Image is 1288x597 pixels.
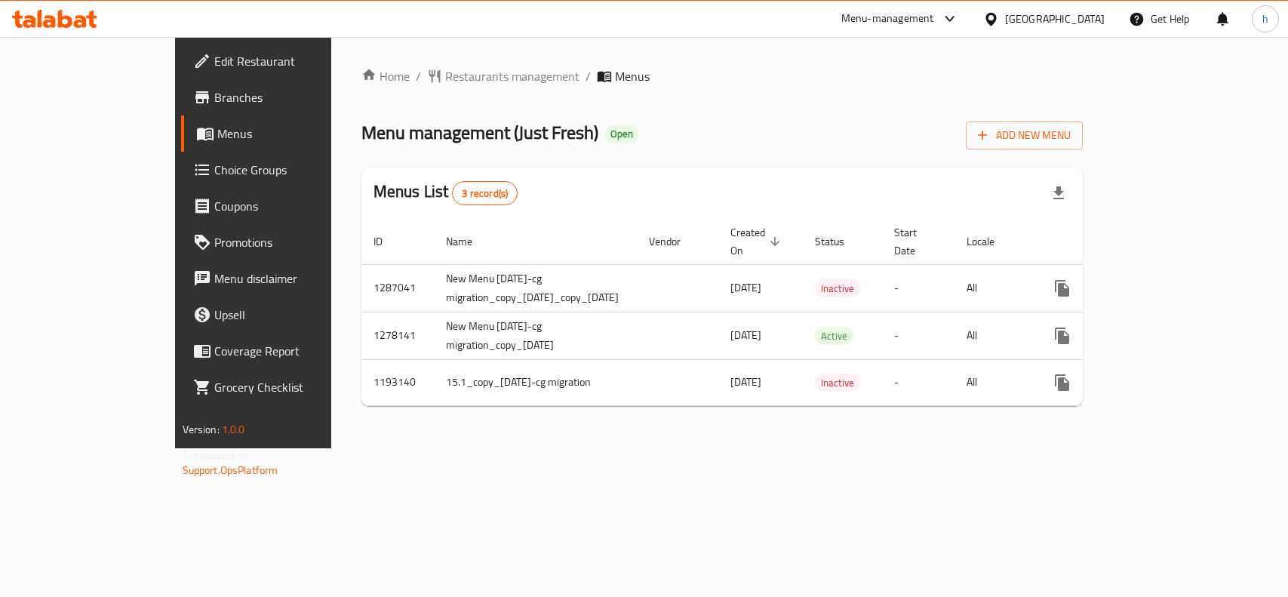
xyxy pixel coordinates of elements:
div: Inactive [815,374,860,392]
span: Coupons [214,197,378,215]
button: more [1044,270,1081,306]
span: Name [446,232,492,251]
span: Active [815,328,853,345]
a: Coupons [181,188,390,224]
td: New Menu [DATE]-cg migration_copy_[DATE]_copy_[DATE] [434,264,637,312]
td: New Menu [DATE]-cg migration_copy_[DATE] [434,312,637,359]
div: Menu-management [841,10,934,28]
button: Add New Menu [966,122,1083,149]
span: Get support on: [183,445,252,465]
a: Choice Groups [181,152,390,188]
td: 1278141 [361,312,434,359]
span: Inactive [815,374,860,392]
span: 3 record(s) [453,186,517,201]
span: Created On [730,223,785,260]
span: Version: [183,420,220,439]
td: 15.1_copy_[DATE]-cg migration [434,359,637,405]
button: more [1044,318,1081,354]
span: Branches [214,88,378,106]
a: Coverage Report [181,333,390,369]
div: Export file [1041,175,1077,211]
div: [GEOGRAPHIC_DATA] [1005,11,1105,27]
span: [DATE] [730,372,761,392]
td: - [882,264,954,312]
li: / [416,67,421,85]
span: h [1262,11,1268,27]
button: Change Status [1081,318,1117,354]
td: - [882,312,954,359]
span: Open [604,128,639,140]
span: Upsell [214,306,378,324]
span: Edit Restaurant [214,52,378,70]
nav: breadcrumb [361,67,1084,85]
a: Restaurants management [427,67,579,85]
a: Edit Restaurant [181,43,390,79]
div: Open [604,125,639,143]
span: 1.0.0 [222,420,245,439]
td: All [954,359,1032,405]
td: - [882,359,954,405]
span: Inactive [815,280,860,297]
span: Menu disclaimer [214,269,378,288]
span: Add New Menu [978,126,1071,145]
td: All [954,312,1032,359]
td: 1287041 [361,264,434,312]
span: Choice Groups [214,161,378,179]
td: All [954,264,1032,312]
span: Locale [967,232,1014,251]
span: [DATE] [730,278,761,297]
span: ID [373,232,402,251]
th: Actions [1032,219,1201,265]
span: Restaurants management [445,67,579,85]
span: Promotions [214,233,378,251]
div: Inactive [815,279,860,297]
span: Status [815,232,864,251]
span: Menus [217,125,378,143]
a: Branches [181,79,390,115]
button: Change Status [1081,270,1117,306]
a: Promotions [181,224,390,260]
h2: Menus List [373,180,518,205]
table: enhanced table [361,219,1201,406]
a: Menu disclaimer [181,260,390,297]
div: Total records count [452,181,518,205]
span: Grocery Checklist [214,378,378,396]
a: Grocery Checklist [181,369,390,405]
button: Change Status [1081,365,1117,401]
span: Menus [615,67,650,85]
span: Menu management ( Just Fresh ) [361,115,598,149]
li: / [586,67,591,85]
a: Support.OpsPlatform [183,460,278,480]
span: Start Date [894,223,936,260]
a: Upsell [181,297,390,333]
span: Vendor [649,232,700,251]
td: 1193140 [361,359,434,405]
span: [DATE] [730,325,761,345]
span: Coverage Report [214,342,378,360]
a: Menus [181,115,390,152]
button: more [1044,365,1081,401]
